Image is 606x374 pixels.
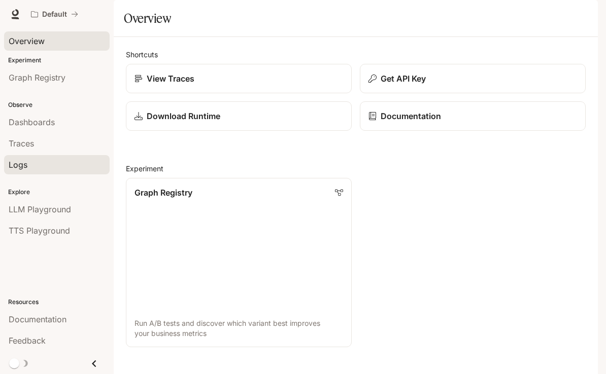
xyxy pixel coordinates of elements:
[147,110,220,122] p: Download Runtime
[126,178,352,347] a: Graph RegistryRun A/B tests and discover which variant best improves your business metrics
[381,72,426,85] p: Get API Key
[126,163,586,174] h2: Experiment
[124,8,171,28] h1: Overview
[134,318,343,339] p: Run A/B tests and discover which variant best improves your business metrics
[147,72,194,85] p: View Traces
[381,110,441,122] p: Documentation
[126,101,352,131] a: Download Runtime
[360,101,586,131] a: Documentation
[26,4,83,24] button: All workspaces
[126,64,352,93] a: View Traces
[42,10,67,19] p: Default
[134,186,192,199] p: Graph Registry
[360,64,586,93] button: Get API Key
[126,49,586,60] h2: Shortcuts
